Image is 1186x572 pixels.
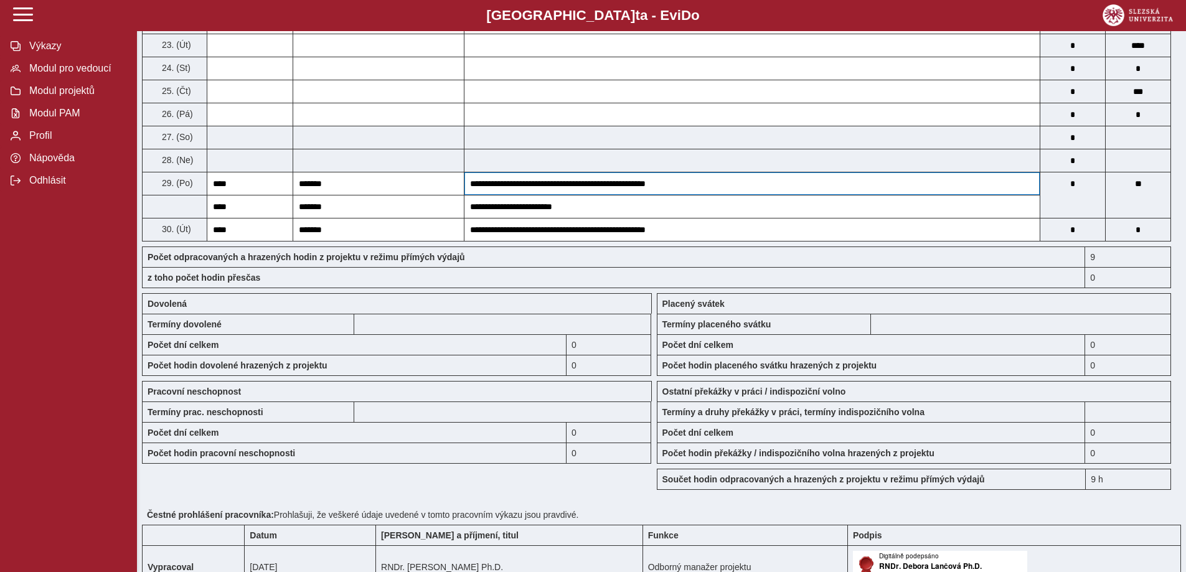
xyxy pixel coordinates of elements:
b: Počet hodin pracovní neschopnosti [148,448,295,458]
img: logo_web_su.png [1103,4,1173,26]
div: 0 [1085,355,1171,376]
b: Termíny placeného svátku [662,319,771,329]
b: Datum [250,530,277,540]
b: Funkce [648,530,679,540]
b: Placený svátek [662,299,725,309]
span: t [635,7,639,23]
b: Termíny a druhy překážky v práci, termíny indispozičního volna [662,407,925,417]
span: 28. (Ne) [159,155,194,165]
b: Počet hodin překážky / indispozičního volna hrazených z projektu [662,448,934,458]
b: Pracovní neschopnost [148,387,241,396]
div: 0 [567,355,651,376]
b: Ostatní překážky v práci / indispoziční volno [662,387,846,396]
div: 0 [1085,422,1171,443]
span: Profil [26,130,126,141]
div: 0 [1085,334,1171,355]
b: Počet dní celkem [148,340,219,350]
b: z toho počet hodin přesčas [148,273,260,283]
span: 29. (Po) [159,178,193,188]
b: Termíny prac. neschopnosti [148,407,263,417]
span: 24. (St) [159,63,191,73]
span: Modul pro vedoucí [26,63,126,74]
b: Počet dní celkem [662,428,733,438]
div: 9 h [1085,469,1171,490]
span: 25. (Čt) [159,86,191,96]
span: 23. (Út) [159,40,191,50]
span: Modul PAM [26,108,126,119]
span: Výkazy [26,40,126,52]
div: 0 [567,334,651,355]
span: Odhlásit [26,175,126,186]
span: 26. (Pá) [159,109,193,119]
span: Modul projektů [26,85,126,96]
span: o [691,7,700,23]
span: 27. (So) [159,132,193,142]
div: 0 [567,443,651,464]
b: Dovolená [148,299,187,309]
span: D [681,7,691,23]
b: Počet dní celkem [662,340,733,350]
b: [PERSON_NAME] a příjmení, titul [381,530,519,540]
b: Počet hodin placeného svátku hrazených z projektu [662,360,877,370]
div: 9 [1085,246,1171,267]
b: Počet dní celkem [148,428,219,438]
div: Prohlašuji, že veškeré údaje uvedené v tomto pracovním výkazu jsou pravdivé. [142,505,1181,525]
span: [DATE] [250,562,277,572]
b: Čestné prohlášení pracovníka: [147,510,274,520]
div: 0 [1085,267,1171,288]
b: Počet hodin dovolené hrazených z projektu [148,360,327,370]
div: 0 [1085,443,1171,464]
span: Nápověda [26,152,126,164]
b: Termíny dovolené [148,319,222,329]
span: 30. (Út) [159,224,191,234]
b: Podpis [853,530,882,540]
b: Vypracoval [148,562,194,572]
b: [GEOGRAPHIC_DATA] a - Evi [37,7,1149,24]
b: Součet hodin odpracovaných a hrazených z projektu v režimu přímých výdajů [662,474,985,484]
b: Počet odpracovaných a hrazených hodin z projektu v režimu přímých výdajů [148,252,465,262]
div: 0 [567,422,651,443]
